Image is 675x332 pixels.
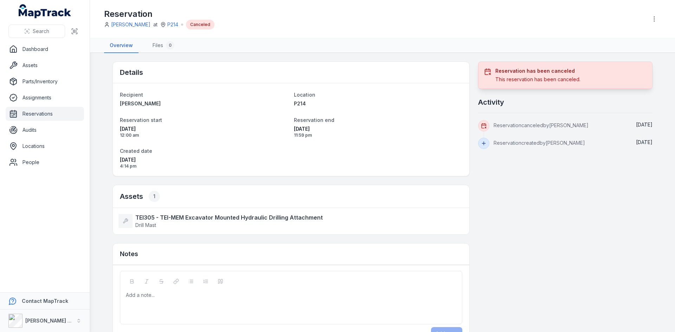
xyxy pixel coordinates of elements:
a: Reservations [6,107,84,121]
a: Assets [6,58,84,72]
a: Audits [6,123,84,137]
strong: TEI305 - TEI-MEM Excavator Mounted Hydraulic Drilling Attachment [135,213,323,222]
span: 12:00 am [120,132,288,138]
a: TEI305 - TEI-MEM Excavator Mounted Hydraulic Drilling AttachmentDrill Mast [118,213,457,229]
strong: Contact MapTrack [22,298,68,304]
h1: Reservation [104,8,214,20]
h2: Activity [478,97,504,107]
a: Locations [6,139,84,153]
button: Search [8,25,65,38]
a: P214 [294,100,462,107]
span: Created date [120,148,152,154]
a: People [6,155,84,169]
time: 02/10/2025, 4:14:11 pm [636,139,652,145]
div: This reservation has been canceled. [495,76,580,83]
span: [DATE] [636,122,652,128]
a: MapTrack [19,4,71,18]
a: P214 [167,21,178,28]
span: 4:14 pm [120,163,288,169]
span: Reservation created by [PERSON_NAME] [494,140,585,146]
a: [PERSON_NAME] [111,21,150,28]
time: 02/10/2025, 4:14:11 pm [120,156,288,169]
h3: Notes [120,249,138,259]
span: [DATE] [120,156,288,163]
span: 11:59 pm [294,132,462,138]
h3: Reservation has been canceled [495,67,580,74]
span: [DATE] [636,139,652,145]
span: Location [294,92,315,98]
time: 20/12/2025, 11:59:59 pm [294,125,462,138]
a: Parts/Inventory [6,74,84,89]
div: 0 [166,41,174,50]
a: Dashboard [6,42,84,56]
span: Recipient [120,92,143,98]
div: Canceled [186,20,214,30]
a: [PERSON_NAME] [120,100,288,107]
strong: [PERSON_NAME] Asset Maintenance [25,318,116,324]
h2: Assets [120,191,160,202]
a: Files0 [147,38,180,53]
div: 1 [149,191,160,202]
time: 02/10/2025, 4:15:57 pm [636,122,652,128]
h2: Details [120,67,143,77]
span: Reservation end [294,117,334,123]
a: Assignments [6,91,84,105]
span: Drill Mast [135,222,156,228]
span: [DATE] [120,125,288,132]
span: P214 [294,100,306,106]
span: Search [33,28,49,35]
span: [DATE] [294,125,462,132]
a: Overview [104,38,139,53]
time: 20/12/2025, 12:00:00 am [120,125,288,138]
span: at [153,21,157,28]
span: Reservation canceled by [PERSON_NAME] [494,122,589,128]
span: Reservation start [120,117,162,123]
